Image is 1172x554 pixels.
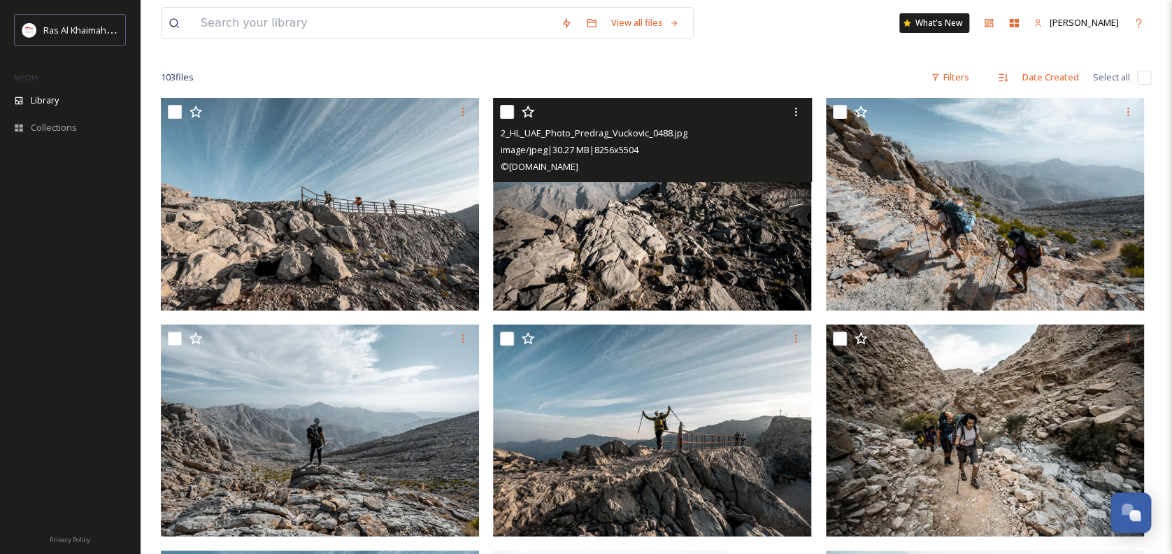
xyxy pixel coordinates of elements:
[14,72,38,83] span: MEDIA
[194,8,554,38] input: Search your library
[493,98,811,311] img: 2_HL_UAE_Photo_Predrag_Vuckovic_0488.jpg
[826,98,1144,311] img: 1_HL_UAE_Photo_Predrag_Vuckovic_0296.jpg
[161,324,479,537] img: 1_HL_UAE_Photo_Predrag_Vuckovic_0307.jpg
[826,324,1144,537] img: 1_HL_UAE_Photo_Predrag_Vuckovic_0099.jpg
[161,98,479,311] img: 2_HL_UAE_Photo_Predrag_Vuckovic_0431.jpg
[43,23,241,36] span: Ras Al Khaimah Tourism Development Authority
[161,71,194,84] span: 103 file s
[500,143,638,156] span: image/jpeg | 30.27 MB | 8256 x 5504
[22,23,36,37] img: Logo_RAKTDA_RGB-01.png
[1050,16,1119,29] span: [PERSON_NAME]
[899,13,969,33] a: What's New
[50,530,90,547] a: Privacy Policy
[31,94,59,107] span: Library
[500,127,687,139] span: 2_HL_UAE_Photo_Predrag_Vuckovic_0488.jpg
[31,121,77,134] span: Collections
[500,160,578,173] span: © [DOMAIN_NAME]
[50,535,90,544] span: Privacy Policy
[1093,71,1130,84] span: Select all
[604,9,686,36] a: View all files
[924,64,976,91] div: Filters
[493,324,811,537] img: 2_HL_UAE_Photo_Predrag_Vuckovic_0428.jpg
[1015,64,1086,91] div: Date Created
[1027,9,1126,36] a: [PERSON_NAME]
[1110,492,1151,533] button: Open Chat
